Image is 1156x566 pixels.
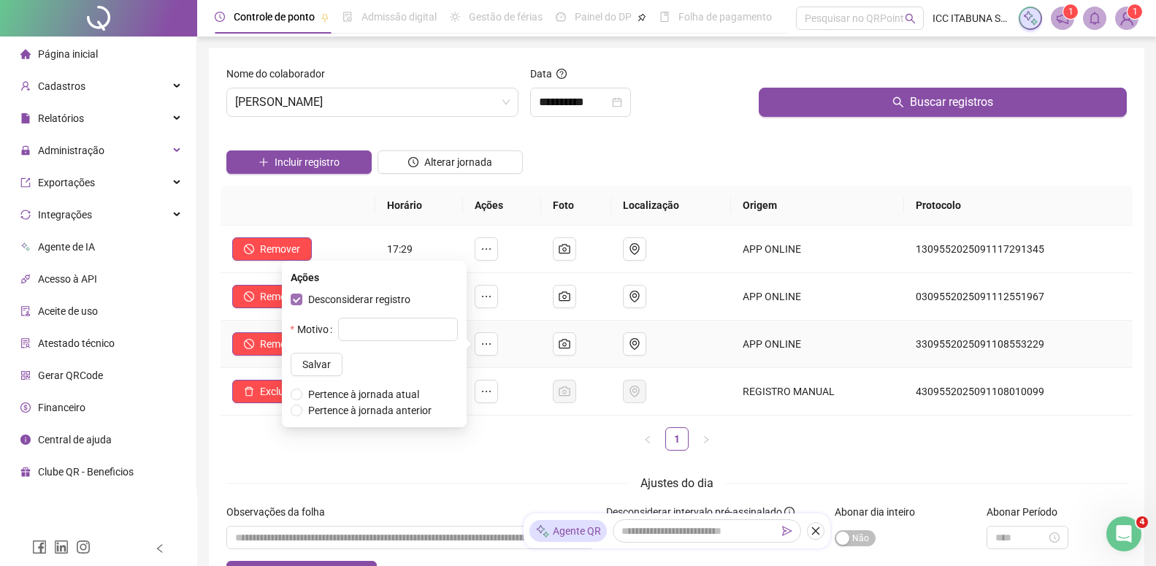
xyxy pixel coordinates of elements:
span: camera [559,291,570,302]
span: ILANA CRISTINA QUEIROZ BEZERRA [235,88,510,116]
span: Excluir [260,383,290,399]
span: Painel do DP [575,11,632,23]
img: sparkle-icon.fc2bf0ac1784a2077858766a79e2daf3.svg [1022,10,1038,26]
span: right [702,435,711,444]
span: pushpin [321,13,329,22]
button: Incluir registro [226,150,372,174]
span: qrcode [20,370,31,380]
span: Incluir registro [275,154,340,170]
span: environment [629,338,640,350]
span: Financeiro [38,402,85,413]
button: Remover [232,332,312,356]
span: Exportações [38,177,95,188]
span: file-done [342,12,353,22]
span: Central de ajuda [38,434,112,445]
span: info-circle [20,435,31,445]
span: Atestado técnico [38,337,115,349]
span: Desconsiderar intervalo pré-assinalado [606,506,782,518]
span: dashboard [556,12,566,22]
span: Remover [260,336,300,352]
span: left [643,435,652,444]
iframe: Intercom live chat [1106,516,1141,551]
th: Localização [611,186,731,226]
span: Administração [38,145,104,156]
span: Remover [260,241,300,257]
span: bell [1088,12,1101,25]
th: Horário [375,186,463,226]
span: camera [559,243,570,255]
span: 4 [1136,516,1148,528]
span: clock-circle [408,157,418,167]
span: close [811,526,821,536]
a: Alterar jornada [378,158,523,169]
span: 17:29 [387,243,413,255]
div: Ações [291,269,458,286]
span: Aceite de uso [38,305,98,317]
span: lock [20,145,31,156]
span: stop [244,339,254,349]
th: Origem [731,186,904,226]
span: Clube QR - Beneficios [38,466,134,478]
span: instagram [76,540,91,554]
span: facebook [32,540,47,554]
td: APP ONLINE [731,226,904,273]
span: stop [244,244,254,254]
span: Admissão digital [361,11,437,23]
span: ellipsis [481,291,492,302]
span: camera [559,338,570,350]
span: 1 [1068,7,1073,17]
img: 16504 [1116,7,1138,29]
span: left [155,543,165,554]
li: 1 [665,427,689,451]
span: audit [20,306,31,316]
sup: Atualize o seu contato no menu Meus Dados [1128,4,1142,19]
button: Excluir [232,380,302,403]
td: REGISTRO MANUAL [731,368,904,416]
span: plus [259,157,269,167]
span: environment [629,243,640,255]
span: notification [1056,12,1069,25]
span: sun [450,12,460,22]
span: api [20,274,31,284]
button: Remover [232,237,312,261]
button: right [694,427,718,451]
span: Folha de pagamento [678,11,772,23]
span: solution [20,338,31,348]
span: delete [244,386,254,397]
span: Salvar [302,356,331,372]
span: linkedin [54,540,69,554]
span: environment [629,291,640,302]
label: Observações da folha [226,504,334,520]
span: Gestão de férias [469,11,543,23]
span: 1 [1133,7,1138,17]
span: ellipsis [481,338,492,350]
span: Data [530,68,552,80]
th: Protocolo [904,186,1133,226]
span: search [905,13,916,24]
span: search [892,96,904,108]
span: Agente de IA [38,241,95,253]
span: export [20,177,31,188]
label: Motivo [291,318,338,341]
span: home [20,49,31,59]
span: Integrações [38,209,92,221]
span: Pertence à jornada atual [308,389,419,400]
span: pushpin [638,13,646,22]
button: Salvar [291,353,342,376]
span: gift [20,467,31,477]
span: info-circle [784,507,795,517]
span: Cadastros [38,80,85,92]
span: file [20,113,31,123]
span: Pertence à jornada anterior [308,405,432,416]
li: Próxima página [694,427,718,451]
span: stop [244,291,254,302]
th: Foto [541,186,611,226]
label: Abonar dia inteiro [835,504,925,520]
td: APP ONLINE [731,273,904,321]
span: question-circle [556,69,567,79]
span: send [782,526,792,536]
button: Buscar registros [759,88,1127,117]
label: Abonar Período [987,504,1067,520]
span: Desconsiderar registro [308,294,410,305]
span: Acesso à API [38,273,97,285]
